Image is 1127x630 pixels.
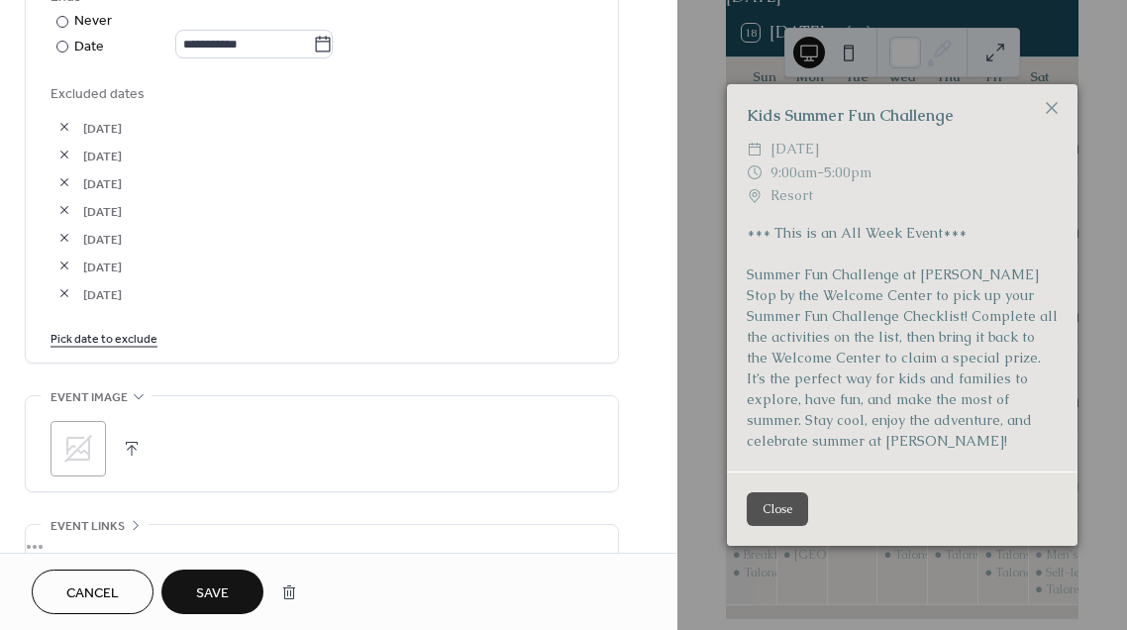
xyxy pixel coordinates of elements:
[770,138,819,161] span: [DATE]
[83,173,593,194] span: [DATE]
[83,284,593,305] span: [DATE]
[747,138,763,161] div: ​
[727,104,1077,128] div: Kids Summer Fun Challenge
[747,492,808,526] button: Close
[747,161,763,185] div: ​
[74,36,333,58] div: Date
[747,184,763,208] div: ​
[83,229,593,250] span: [DATE]
[196,583,229,604] span: Save
[83,201,593,222] span: [DATE]
[83,118,593,139] span: [DATE]
[66,583,119,604] span: Cancel
[770,184,813,208] span: Resort
[74,11,113,32] div: Never
[51,329,157,350] span: Pick date to exclude
[26,525,618,567] div: •••
[817,163,824,181] span: -
[51,387,128,408] span: Event image
[51,516,125,537] span: Event links
[51,84,593,105] span: Excluded dates
[161,570,263,614] button: Save
[824,163,871,181] span: 5:00pm
[83,146,593,166] span: [DATE]
[727,223,1077,452] div: *** This is an All Week Event*** Summer Fun Challenge at [PERSON_NAME] Stop by the Welcome Center...
[83,257,593,277] span: [DATE]
[32,570,154,614] button: Cancel
[51,421,106,476] div: ;
[770,163,817,181] span: 9:00am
